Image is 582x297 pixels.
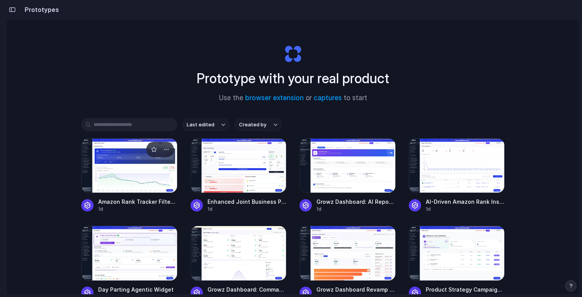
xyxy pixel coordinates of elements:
[98,285,177,294] span: Day Parting Agentic Widget
[207,285,287,294] span: Growz Dashboard: Command Bar Feature
[187,121,214,129] span: Last edited
[239,121,266,129] span: Created by
[314,94,342,102] a: captures
[219,93,367,103] span: Use the or to start
[409,138,505,213] a: AI-Driven Amazon Rank InsightsAI-Driven Amazon Rank Insights1d
[316,285,396,294] span: Growz Dashboard Revamp with shadcn-ui
[191,138,287,213] a: Enhanced Joint Business Plan UIEnhanced Joint Business Plan UI1d
[426,198,505,206] span: AI-Driven Amazon Rank Insights
[426,285,505,294] span: Product Strategy Campaign Overview
[98,198,177,206] span: Amazon Rank Tracker Filters & Layout Optimization
[22,5,59,14] h2: Prototypes
[299,138,396,213] a: Growz Dashboard: AI Report & Alerts SectionGrowz Dashboard: AI Report & Alerts Section1d
[182,118,230,131] button: Last edited
[234,118,282,131] button: Created by
[81,138,177,213] a: Amazon Rank Tracker Filters & Layout OptimizationAmazon Rank Tracker Filters & Layout Optimization1d
[316,198,396,206] span: Growz Dashboard: AI Report & Alerts Section
[207,206,287,213] div: 1d
[245,94,304,102] a: browser extension
[316,206,396,213] div: 1d
[98,206,177,213] div: 1d
[197,68,389,89] h1: Prototype with your real product
[426,206,505,213] div: 1d
[207,198,287,206] span: Enhanced Joint Business Plan UI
